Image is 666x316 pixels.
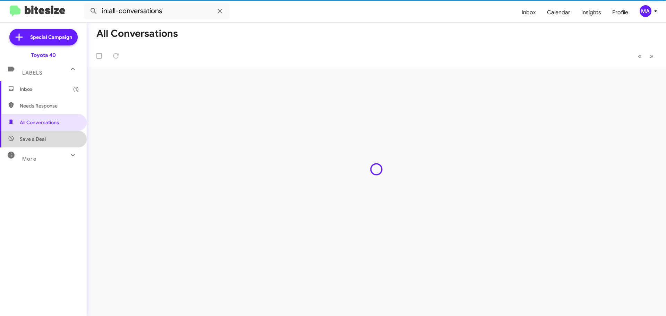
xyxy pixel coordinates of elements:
[640,5,651,17] div: MA
[650,52,654,60] span: »
[30,34,72,41] span: Special Campaign
[634,49,658,63] nav: Page navigation example
[638,52,642,60] span: «
[576,2,607,23] a: Insights
[9,29,78,45] a: Special Campaign
[646,49,658,63] button: Next
[22,156,36,162] span: More
[73,86,79,93] span: (1)
[84,3,230,19] input: Search
[20,86,79,93] span: Inbox
[607,2,634,23] a: Profile
[31,52,56,59] div: Toyota 40
[634,5,658,17] button: MA
[96,28,178,39] h1: All Conversations
[20,119,59,126] span: All Conversations
[20,102,79,109] span: Needs Response
[541,2,576,23] a: Calendar
[634,49,646,63] button: Previous
[20,136,46,143] span: Save a Deal
[516,2,541,23] a: Inbox
[22,70,42,76] span: Labels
